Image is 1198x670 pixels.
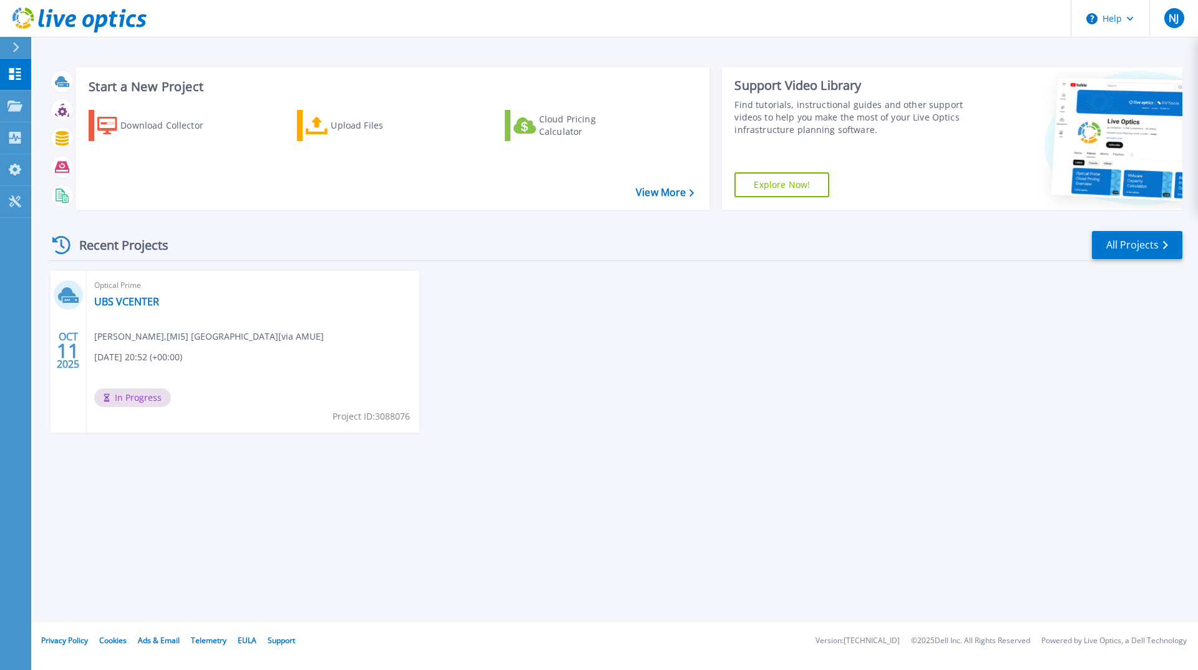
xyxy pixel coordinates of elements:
[94,388,171,407] span: In Progress
[89,80,694,94] h3: Start a New Project
[99,635,127,646] a: Cookies
[57,345,79,356] span: 11
[539,113,639,138] div: Cloud Pricing Calculator
[734,77,969,94] div: Support Video Library
[734,99,969,136] div: Find tutorials, instructional guides and other support videos to help you make the most of your L...
[120,113,220,138] div: Download Collector
[505,110,644,141] a: Cloud Pricing Calculator
[94,330,324,343] span: [PERSON_NAME] , [MI5] [GEOGRAPHIC_DATA][via AMUE]
[94,295,159,308] a: UBS VCENTER
[636,187,694,199] a: View More
[1041,637,1187,645] li: Powered by Live Optics, a Dell Technology
[191,635,226,646] a: Telemetry
[89,110,228,141] a: Download Collector
[297,110,436,141] a: Upload Files
[734,172,829,197] a: Explore Now!
[268,635,295,646] a: Support
[56,328,80,373] div: OCT 2025
[94,350,182,364] span: [DATE] 20:52 (+00:00)
[41,635,88,646] a: Privacy Policy
[238,635,256,646] a: EULA
[48,230,185,260] div: Recent Projects
[1169,13,1179,23] span: NJ
[333,410,410,423] span: Project ID: 3088076
[1092,231,1182,259] a: All Projects
[138,635,180,646] a: Ads & Email
[911,637,1030,645] li: © 2025 Dell Inc. All Rights Reserved
[94,278,412,292] span: Optical Prime
[331,113,431,138] div: Upload Files
[816,637,900,645] li: Version: [TECHNICAL_ID]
